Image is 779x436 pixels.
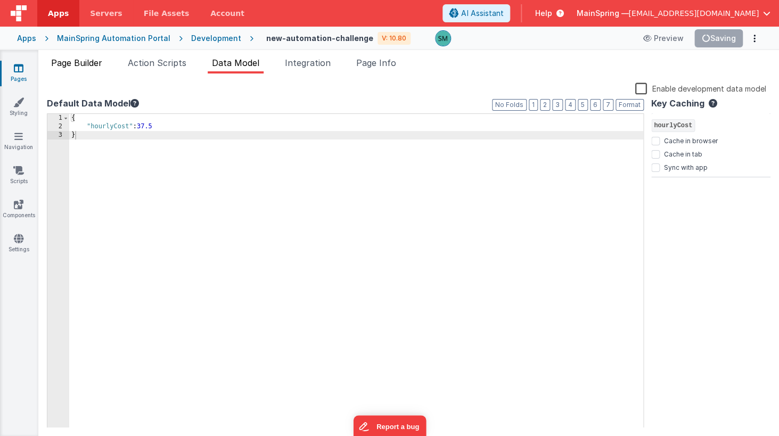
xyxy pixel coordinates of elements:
[48,8,69,19] span: Apps
[378,32,411,45] div: V: 10.80
[565,99,576,111] button: 4
[57,33,170,44] div: MainSpring Automation Portal
[576,8,770,19] button: MainSpring — [EMAIL_ADDRESS][DOMAIN_NAME]
[266,34,373,42] h4: new-automation-challenge
[492,99,527,111] button: No Folds
[664,135,718,145] label: Cache in browser
[285,57,331,68] span: Integration
[442,4,510,22] button: AI Assistant
[47,97,139,110] button: Default Data Model
[144,8,190,19] span: File Assets
[694,29,743,47] button: Saving
[17,33,36,44] div: Apps
[651,119,695,132] span: hourlyCost
[47,131,69,139] div: 3
[616,99,644,111] button: Format
[529,99,538,111] button: 1
[552,99,563,111] button: 3
[603,99,613,111] button: 7
[128,57,186,68] span: Action Scripts
[747,31,762,46] button: Options
[47,114,69,122] div: 1
[212,57,259,68] span: Data Model
[90,8,122,19] span: Servers
[47,122,69,131] div: 2
[461,8,503,19] span: AI Assistant
[664,148,702,159] label: Cache in tab
[628,8,759,19] span: [EMAIL_ADDRESS][DOMAIN_NAME]
[535,8,552,19] span: Help
[651,99,704,109] h4: Key Caching
[51,57,102,68] span: Page Builder
[590,99,601,111] button: 6
[191,33,241,44] div: Development
[578,99,588,111] button: 5
[637,30,690,47] button: Preview
[540,99,550,111] button: 2
[635,82,766,94] label: Enable development data model
[664,161,708,172] label: Sync with app
[576,8,628,19] span: MainSpring —
[436,31,450,46] img: 55b272ae619a3f78e890b6ad35d9ec76
[356,57,396,68] span: Page Info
